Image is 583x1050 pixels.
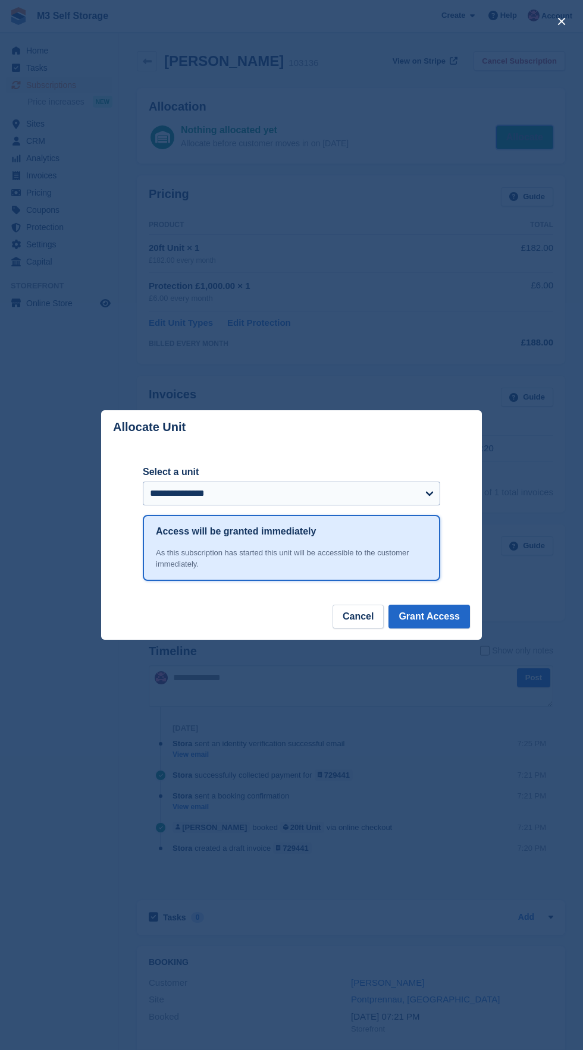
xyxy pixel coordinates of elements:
[143,465,440,479] label: Select a unit
[156,524,316,539] h1: Access will be granted immediately
[113,420,186,434] p: Allocate Unit
[388,605,470,628] button: Grant Access
[156,547,427,570] div: As this subscription has started this unit will be accessible to the customer immediately.
[552,12,571,31] button: close
[333,605,384,628] button: Cancel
